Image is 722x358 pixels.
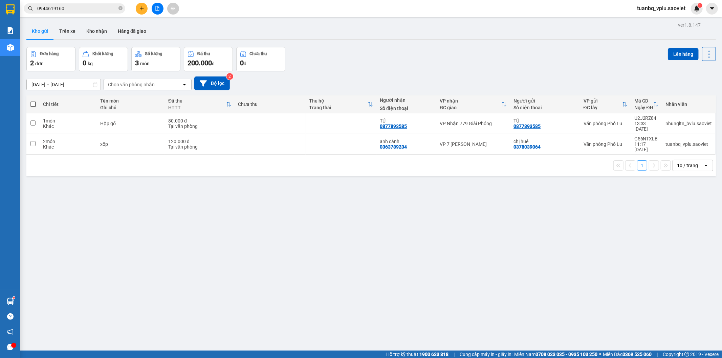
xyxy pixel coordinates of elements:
[584,98,622,104] div: VP gửi
[168,105,226,110] div: HTTT
[240,59,244,67] span: 0
[380,144,407,150] div: 0363789234
[43,102,93,107] div: Chi tiết
[182,82,187,87] svg: open
[112,23,152,39] button: Hàng đã giao
[657,351,658,358] span: |
[631,95,662,113] th: Toggle SortBy
[634,105,653,110] div: Ngày ĐH
[35,61,44,66] span: đơn
[703,163,709,168] svg: open
[168,124,232,129] div: Tại văn phòng
[584,141,628,147] div: Văn phòng Phố Lu
[27,79,101,90] input: Select a date range.
[43,144,93,150] div: Khác
[584,105,622,110] div: ĐC lấy
[26,23,54,39] button: Kho gửi
[100,98,161,104] div: Tên món
[152,3,163,15] button: file-add
[698,3,702,8] sup: 1
[92,51,113,56] div: Khối lượng
[419,352,448,357] strong: 1900 633 818
[118,5,123,12] span: close-circle
[309,105,368,110] div: Trạng thái
[684,352,689,357] span: copyright
[6,4,15,15] img: logo-vxr
[380,106,433,111] div: Số điện thoại
[188,59,212,67] span: 200.000
[7,27,14,34] img: solution-icon
[238,102,302,107] div: Chưa thu
[634,141,659,152] div: 11:17 [DATE]
[168,118,232,124] div: 80.000 đ
[28,6,33,11] span: search
[678,21,701,29] div: ver 1.8.147
[118,6,123,10] span: close-circle
[436,95,510,113] th: Toggle SortBy
[43,124,93,129] div: Khác
[599,353,601,356] span: ⚪️
[43,118,93,124] div: 1 món
[7,298,14,305] img: warehouse-icon
[380,97,433,103] div: Người nhận
[380,118,433,124] div: TÚ
[440,121,507,126] div: VP Nhận 779 Giải Phóng
[13,297,15,299] sup: 1
[37,5,117,12] input: Tìm tên, số ĐT hoặc mã đơn
[460,351,512,358] span: Cung cấp máy in - giấy in:
[244,61,246,66] span: đ
[4,39,54,50] h2: G56NTXLB
[250,51,267,56] div: Chưa thu
[513,118,577,124] div: TÚ
[706,3,718,15] button: caret-down
[30,59,34,67] span: 2
[709,5,715,12] span: caret-down
[7,313,14,320] span: question-circle
[637,160,647,171] button: 1
[514,351,597,358] span: Miền Nam
[88,61,93,66] span: kg
[668,48,699,60] button: Lên hàng
[168,98,226,104] div: Đã thu
[380,139,433,144] div: anh cảnh
[632,4,691,13] span: tuanbq_vplu.saoviet
[440,98,501,104] div: VP nhận
[309,98,368,104] div: Thu hộ
[83,59,86,67] span: 0
[212,61,215,66] span: đ
[665,102,712,107] div: Nhân viên
[603,351,652,358] span: Miền Bắc
[79,47,128,71] button: Khối lượng0kg
[513,105,577,110] div: Số điện thoại
[634,136,659,141] div: G56NTXLB
[43,139,93,144] div: 2 món
[226,73,233,80] sup: 2
[7,44,14,51] img: warehouse-icon
[622,352,652,357] strong: 0369 525 060
[184,47,233,71] button: Đã thu200.000đ
[168,139,232,144] div: 120.000 đ
[108,81,155,88] div: Chọn văn phòng nhận
[100,141,161,147] div: xốp
[386,351,448,358] span: Hỗ trợ kỹ thuật:
[197,51,210,56] div: Đã thu
[36,39,163,82] h2: VP Nhận: VP 7 [PERSON_NAME]
[136,3,148,15] button: plus
[131,47,180,71] button: Số lượng3món
[584,121,628,126] div: Văn phòng Phố Lu
[440,141,507,147] div: VP 7 [PERSON_NAME]
[236,47,285,71] button: Chưa thu0đ
[306,95,376,113] th: Toggle SortBy
[194,76,230,90] button: Bộ lọc
[100,121,161,126] div: Hộp gỗ
[634,121,659,132] div: 13:33 [DATE]
[4,5,38,39] img: logo.jpg
[90,5,163,17] b: [DOMAIN_NAME]
[580,95,631,113] th: Toggle SortBy
[513,139,577,144] div: chị huê
[699,3,701,8] span: 1
[440,105,501,110] div: ĐC giao
[145,51,162,56] div: Số lượng
[677,162,698,169] div: 10 / trang
[513,144,541,150] div: 0378039064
